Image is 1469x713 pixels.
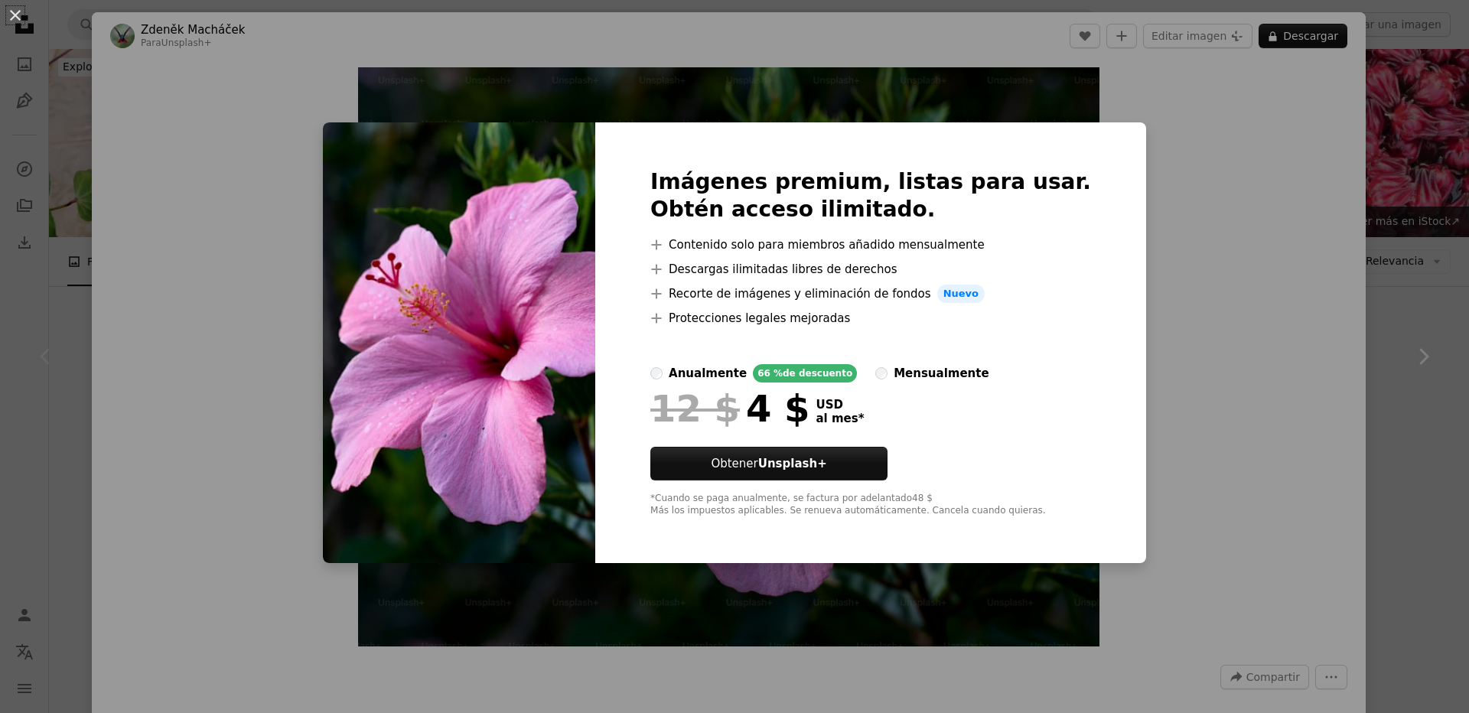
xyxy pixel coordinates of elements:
input: mensualmente [875,367,888,379]
input: anualmente66 %de descuento [650,367,663,379]
div: 66 % de descuento [753,364,857,383]
h2: Imágenes premium, listas para usar. Obtén acceso ilimitado. [650,168,1091,223]
li: Descargas ilimitadas libres de derechos [650,260,1091,278]
button: ObtenerUnsplash+ [650,447,888,480]
span: 12 $ [650,389,740,428]
li: Protecciones legales mejoradas [650,309,1091,327]
span: Nuevo [937,285,985,303]
img: premium_photo-1710752929778-226e03a4c27f [323,122,595,563]
span: al mes * [816,412,864,425]
div: mensualmente [894,364,989,383]
span: USD [816,398,864,412]
div: anualmente [669,364,747,383]
strong: Unsplash+ [758,457,827,470]
div: *Cuando se paga anualmente, se factura por adelantado 48 $ Más los impuestos aplicables. Se renue... [650,493,1091,517]
li: Recorte de imágenes y eliminación de fondos [650,285,1091,303]
div: 4 $ [650,389,809,428]
li: Contenido solo para miembros añadido mensualmente [650,236,1091,254]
